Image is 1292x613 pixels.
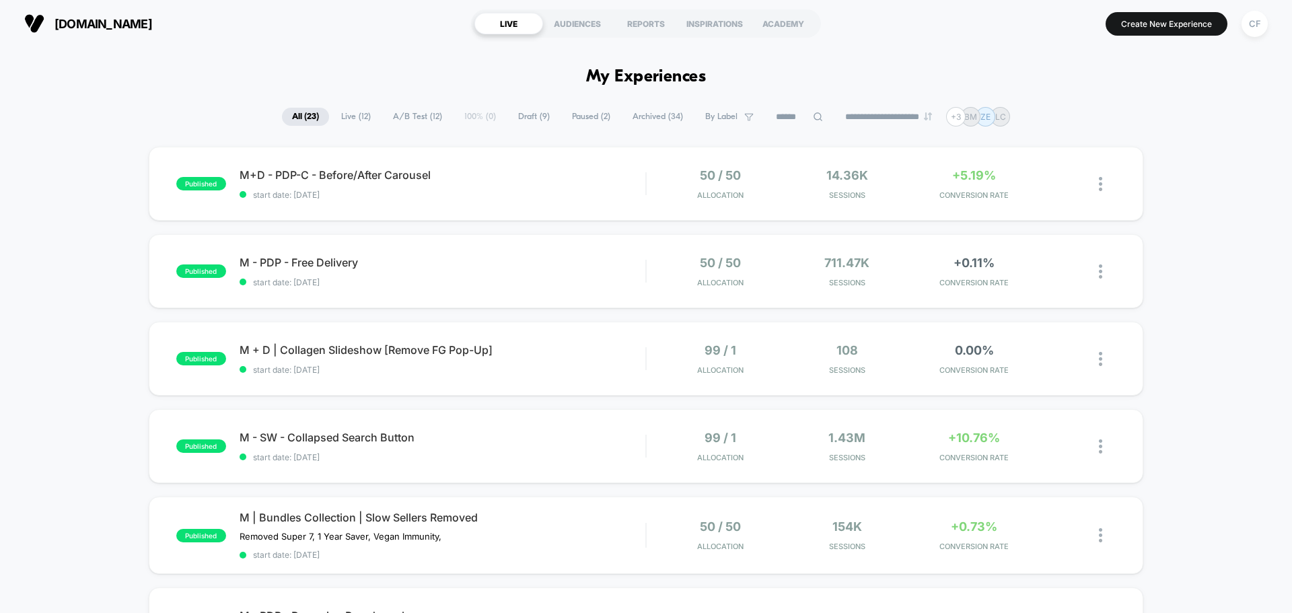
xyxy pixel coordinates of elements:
span: 14.36k [826,168,868,182]
div: AUDIENCES [543,13,612,34]
span: +5.19% [952,168,996,182]
span: All ( 23 ) [282,108,329,126]
span: 0.00% [955,343,994,357]
span: CONVERSION RATE [914,190,1034,200]
span: CONVERSION RATE [914,453,1034,462]
div: CF [1242,11,1268,37]
span: Allocation [697,365,744,375]
span: Archived ( 34 ) [622,108,693,126]
span: Sessions [787,453,908,462]
span: CONVERSION RATE [914,365,1034,375]
span: start date: [DATE] [240,452,645,462]
span: [DOMAIN_NAME] [55,17,152,31]
span: published [176,177,226,190]
img: end [924,112,932,120]
span: published [176,439,226,453]
p: LC [995,112,1006,122]
span: +10.76% [948,431,1000,445]
button: CF [1237,10,1272,38]
span: Removed Super 7, 1 Year Saver, Vegan Immunity, [240,531,441,542]
span: M - SW - Collapsed Search Button [240,431,645,444]
span: start date: [DATE] [240,365,645,375]
span: M | Bundles Collection | Slow Sellers Removed [240,511,645,524]
span: M+D - PDP-C - Before/After Carousel [240,168,645,182]
span: 108 [836,343,858,357]
img: close [1099,439,1102,454]
span: Allocation [697,190,744,200]
span: 1.43M [828,431,865,445]
span: published [176,529,226,542]
span: start date: [DATE] [240,277,645,287]
img: close [1099,352,1102,366]
span: published [176,264,226,278]
span: Sessions [787,365,908,375]
button: Create New Experience [1106,12,1227,36]
span: +0.11% [954,256,995,270]
p: ZE [980,112,991,122]
span: 711.47k [824,256,869,270]
span: Draft ( 9 ) [508,108,560,126]
span: start date: [DATE] [240,190,645,200]
img: Visually logo [24,13,44,34]
span: 99 / 1 [705,343,736,357]
span: M + D | Collagen Slideshow [Remove FG Pop-Up] [240,343,645,357]
img: close [1099,264,1102,279]
span: 99 / 1 [705,431,736,445]
span: 50 / 50 [700,519,741,534]
span: Allocation [697,542,744,551]
span: start date: [DATE] [240,550,645,560]
p: BM [964,112,977,122]
span: Live ( 12 ) [331,108,381,126]
span: 50 / 50 [700,256,741,270]
span: +0.73% [951,519,997,534]
div: + 3 [946,107,966,127]
span: Allocation [697,453,744,462]
span: Sessions [787,542,908,551]
span: 154k [832,519,862,534]
span: Allocation [697,278,744,287]
span: By Label [705,112,738,122]
span: Sessions [787,190,908,200]
div: LIVE [474,13,543,34]
span: A/B Test ( 12 ) [383,108,452,126]
span: M - PDP - Free Delivery [240,256,645,269]
button: [DOMAIN_NAME] [20,13,156,34]
span: published [176,352,226,365]
img: close [1099,177,1102,191]
span: CONVERSION RATE [914,542,1034,551]
span: Paused ( 2 ) [562,108,620,126]
div: ACADEMY [749,13,818,34]
h1: My Experiences [586,67,707,87]
span: CONVERSION RATE [914,278,1034,287]
div: INSPIRATIONS [680,13,749,34]
span: 50 / 50 [700,168,741,182]
span: Sessions [787,278,908,287]
img: close [1099,528,1102,542]
div: REPORTS [612,13,680,34]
